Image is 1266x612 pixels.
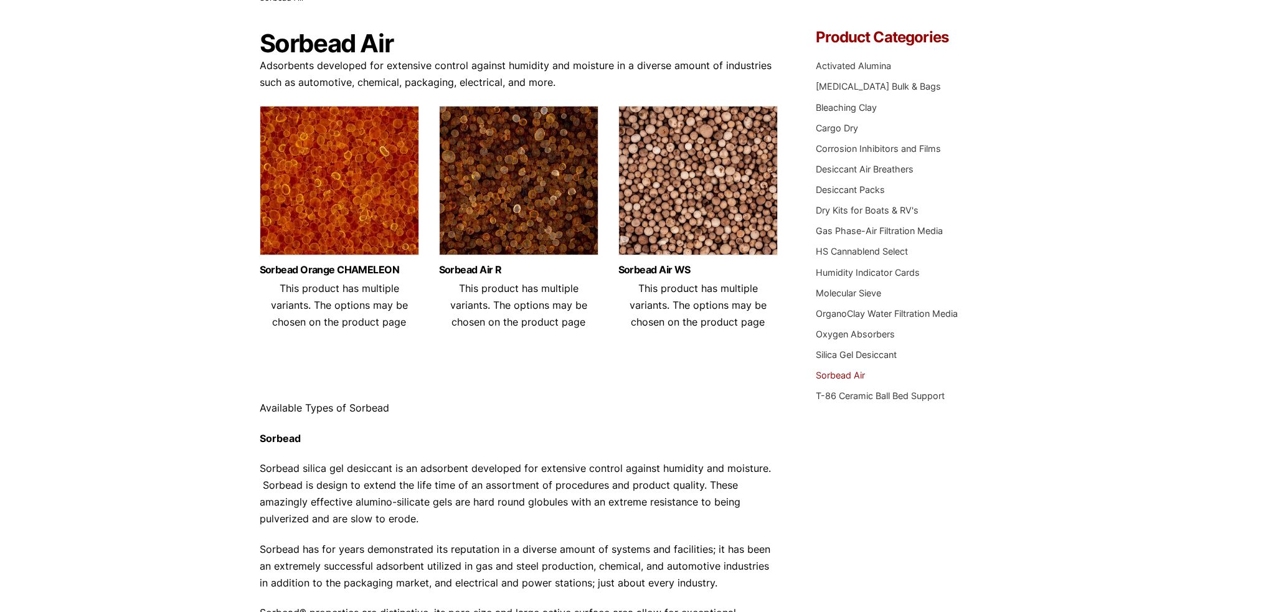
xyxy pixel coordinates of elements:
[816,164,914,174] a: Desiccant Air Breathers
[816,123,858,133] a: Cargo Dry
[816,143,941,154] a: Corrosion Inhibitors and Films
[816,267,920,278] a: Humidity Indicator Cards
[260,265,419,275] a: Sorbead Orange CHAMELEON
[816,390,945,401] a: T-86 Ceramic Ball Bed Support
[816,81,941,92] a: [MEDICAL_DATA] Bulk & Bags
[439,265,598,275] a: Sorbead Air R
[450,282,587,328] span: This product has multiple variants. The options may be chosen on the product page
[271,282,408,328] span: This product has multiple variants. The options may be chosen on the product page
[630,282,767,328] span: This product has multiple variants. The options may be chosen on the product page
[816,288,881,298] a: Molecular Sieve
[816,349,897,360] a: Silica Gel Desiccant
[260,460,779,528] p: Sorbead silica gel desiccant is an adsorbent developed for extensive control against humidity and...
[260,400,779,417] p: Available Types of Sorbead
[260,57,779,91] p: Adsorbents developed for extensive control against humidity and moisture in a diverse amount of i...
[816,308,958,319] a: OrganoClay Water Filtration Media
[816,225,943,236] a: Gas Phase-Air Filtration Media
[618,265,778,275] a: Sorbead Air WS
[816,246,908,257] a: HS Cannablend Select
[816,370,865,380] a: Sorbead Air
[816,329,895,339] a: Oxygen Absorbers
[816,60,891,71] a: Activated Alumina
[816,205,919,215] a: Dry Kits for Boats & RV's
[260,432,301,445] strong: Sorbead
[260,541,779,592] p: Sorbead has for years demonstrated its reputation in a diverse amount of systems and facilities; ...
[816,102,877,113] a: Bleaching Clay
[260,30,779,57] h1: Sorbead Air
[816,184,885,195] a: Desiccant Packs
[816,30,1006,45] h4: Product Categories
